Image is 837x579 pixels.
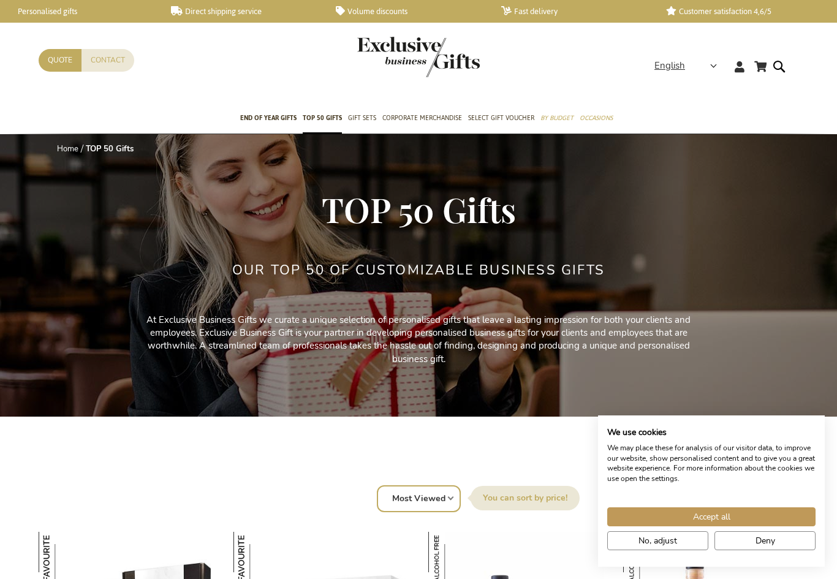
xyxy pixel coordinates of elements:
img: Exclusive Business gifts logo [357,37,480,77]
span: End of year gifts [240,112,297,124]
span: TOP 50 Gifts [322,186,516,232]
span: No, adjust [638,534,677,547]
a: Direct shipping service [171,6,316,17]
p: At Exclusive Business Gifts we curate a unique selection of personalised gifts that leave a lasti... [143,314,694,366]
a: Volume discounts [336,6,481,17]
span: Accept all [693,510,730,523]
a: Fast delivery [501,6,646,17]
span: English [654,59,685,73]
span: By Budget [540,112,574,124]
a: Quote [39,49,81,72]
a: Customer satisfaction 4,6/5 [666,6,811,17]
a: Home [57,143,78,154]
span: Deny [756,534,775,547]
h2: Our TOP 50 of Customizable Business Gifts [232,263,605,278]
span: Select Gift Voucher [468,112,534,124]
button: Deny all cookies [714,531,816,550]
a: Personalised gifts [6,6,151,17]
span: Corporate Merchandise [382,112,462,124]
label: Sort By [471,486,580,510]
strong: TOP 50 Gifts [86,143,134,154]
button: Accept all cookies [607,507,816,526]
span: Occasions [580,112,613,124]
a: Contact [81,49,134,72]
p: We may place these for analysis of our visitor data, to improve our website, show personalised co... [607,443,816,484]
div: English [654,59,725,73]
button: Adjust cookie preferences [607,531,708,550]
h2: We use cookies [607,427,816,438]
a: store logo [357,37,418,77]
span: Gift Sets [348,112,376,124]
span: TOP 50 Gifts [303,112,342,124]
